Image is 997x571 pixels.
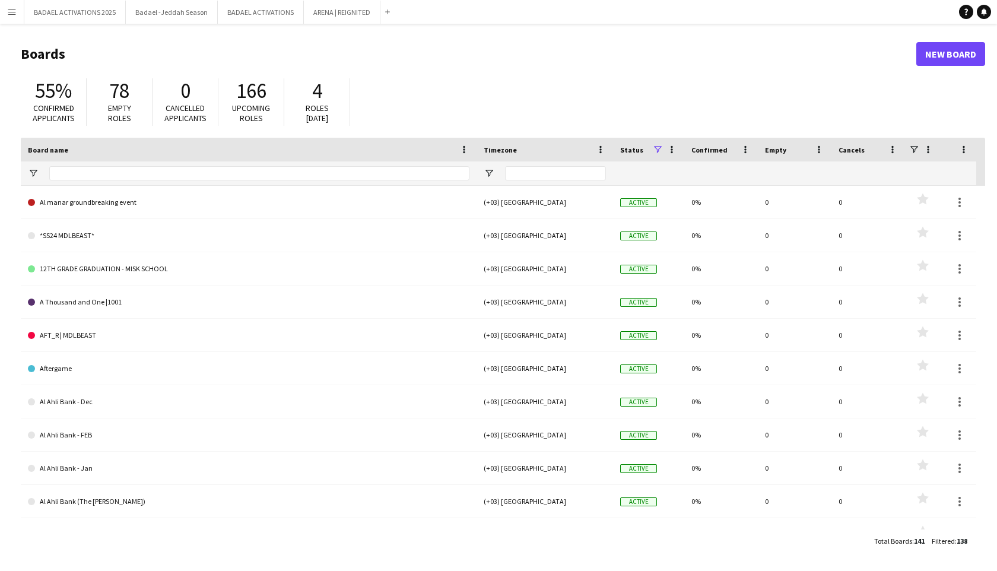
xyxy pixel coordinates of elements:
div: 0 [831,352,905,385]
div: 0 [758,518,831,551]
div: 0 [831,285,905,318]
a: Aftergame [28,352,469,385]
div: (+03) [GEOGRAPHIC_DATA] [477,485,613,518]
div: 0 [831,252,905,285]
span: Roles [DATE] [306,103,329,123]
span: 138 [957,537,967,545]
input: Timezone Filter Input [505,166,606,180]
span: Active [620,464,657,473]
span: Active [620,265,657,274]
span: Active [620,398,657,407]
span: 141 [914,537,925,545]
div: 0 [758,252,831,285]
span: Active [620,231,657,240]
div: 0 [831,219,905,252]
input: Board name Filter Input [49,166,469,180]
button: Open Filter Menu [28,168,39,179]
div: 0 [831,452,905,484]
div: 0 [831,418,905,451]
div: 0% [684,219,758,252]
span: 166 [236,78,266,104]
div: 0 [831,485,905,518]
span: 55% [35,78,72,104]
div: (+03) [GEOGRAPHIC_DATA] [477,385,613,418]
a: New Board [916,42,985,66]
button: ARENA | REIGNITED [304,1,380,24]
span: Active [620,497,657,506]
span: Empty [765,145,786,154]
span: Filtered [932,537,955,545]
span: Active [620,331,657,340]
div: 0 [758,319,831,351]
div: 0 [758,418,831,451]
a: Al Ahli Bank (The [PERSON_NAME]) [28,485,469,518]
div: (+03) [GEOGRAPHIC_DATA] [477,418,613,451]
div: 0 [831,186,905,218]
span: Timezone [484,145,517,154]
div: 0% [684,252,758,285]
div: 0 [831,518,905,551]
div: 0% [684,485,758,518]
div: : [874,529,925,553]
div: 0% [684,452,758,484]
div: 0 [758,219,831,252]
button: BADAEL ACTIVATIONS [218,1,304,24]
span: 4 [312,78,322,104]
span: Active [620,198,657,207]
button: Open Filter Menu [484,168,494,179]
div: 0% [684,319,758,351]
div: (+03) [GEOGRAPHIC_DATA] [477,518,613,551]
span: Status [620,145,643,154]
div: 0 [758,452,831,484]
span: Empty roles [108,103,131,123]
div: (+03) [GEOGRAPHIC_DATA] [477,319,613,351]
div: 0% [684,285,758,318]
div: 0% [684,418,758,451]
span: Confirmed [691,145,728,154]
div: (+03) [GEOGRAPHIC_DATA] [477,186,613,218]
span: Cancels [839,145,865,154]
span: Total Boards [874,537,912,545]
span: Upcoming roles [232,103,270,123]
div: : [932,529,967,553]
div: 0 [831,319,905,351]
div: (+03) [GEOGRAPHIC_DATA] [477,452,613,484]
div: (+03) [GEOGRAPHIC_DATA] [477,219,613,252]
div: 0% [684,352,758,385]
a: Al manar groundbreaking event [28,186,469,219]
div: 0% [684,385,758,418]
a: Al Ahli Bank - Dec [28,385,469,418]
span: Active [620,298,657,307]
button: Badael -Jeddah Season [126,1,218,24]
span: Board name [28,145,68,154]
div: 0 [758,485,831,518]
span: 0 [180,78,190,104]
div: 0% [684,186,758,218]
a: AlUla Welness [28,518,469,551]
span: Active [620,431,657,440]
a: Al Ahli Bank - FEB [28,418,469,452]
a: 12TH GRADE GRADUATION - MISK SCHOOL [28,252,469,285]
a: A Thousand and One |1001 [28,285,469,319]
span: Confirmed applicants [33,103,75,123]
div: 0 [758,186,831,218]
h1: Boards [21,45,916,63]
a: Al Ahli Bank - Jan [28,452,469,485]
div: 0 [758,385,831,418]
div: (+03) [GEOGRAPHIC_DATA] [477,252,613,285]
a: AFT_R | MDLBEAST [28,319,469,352]
a: *SS24 MDLBEAST* [28,219,469,252]
div: (+03) [GEOGRAPHIC_DATA] [477,285,613,318]
div: 0 [831,385,905,418]
span: Cancelled applicants [164,103,207,123]
div: 0% [684,518,758,551]
div: (+03) [GEOGRAPHIC_DATA] [477,352,613,385]
button: BADAEL ACTIVATIONS 2025 [24,1,126,24]
div: 0 [758,352,831,385]
span: Active [620,364,657,373]
span: 78 [109,78,129,104]
div: 0 [758,285,831,318]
